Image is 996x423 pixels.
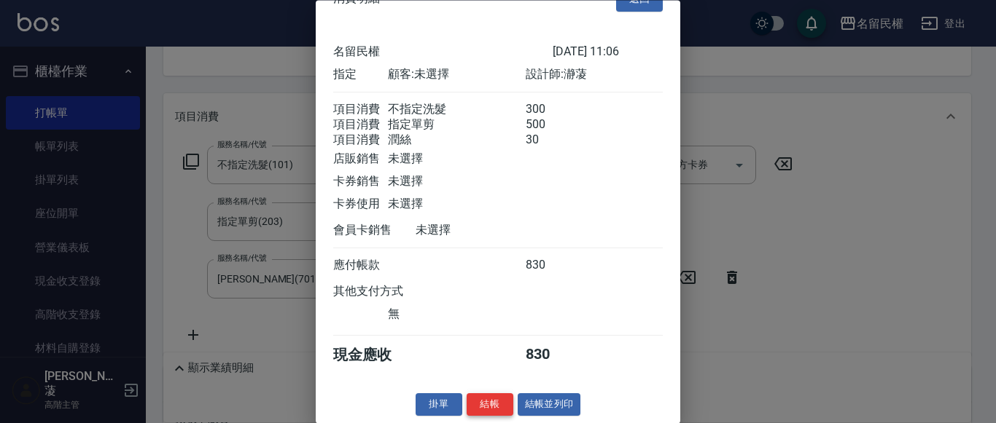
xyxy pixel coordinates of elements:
[388,197,525,213] div: 未選擇
[467,394,513,416] button: 結帳
[388,103,525,118] div: 不指定洗髮
[333,258,388,274] div: 應付帳款
[388,133,525,149] div: 潤絲
[553,45,663,60] div: [DATE] 11:06
[333,68,388,83] div: 指定
[388,68,525,83] div: 顧客: 未選擇
[333,45,553,60] div: 名留民權
[333,118,388,133] div: 項目消費
[333,175,388,190] div: 卡券銷售
[526,258,580,274] div: 830
[526,68,663,83] div: 設計師: 瀞蓤
[416,224,553,239] div: 未選擇
[416,394,462,416] button: 掛單
[388,307,525,323] div: 無
[526,103,580,118] div: 300
[526,118,580,133] div: 500
[333,133,388,149] div: 項目消費
[333,285,443,300] div: 其他支付方式
[333,103,388,118] div: 項目消費
[518,394,581,416] button: 結帳並列印
[526,133,580,149] div: 30
[526,346,580,365] div: 830
[388,175,525,190] div: 未選擇
[388,118,525,133] div: 指定單剪
[388,152,525,167] div: 未選擇
[333,152,388,167] div: 店販銷售
[333,197,388,213] div: 卡券使用
[333,346,416,365] div: 現金應收
[333,224,416,239] div: 會員卡銷售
